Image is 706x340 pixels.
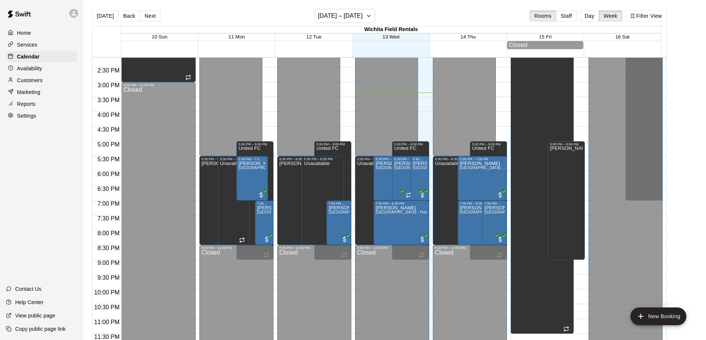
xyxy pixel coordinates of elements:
[539,34,551,40] button: 15 Fri
[185,74,191,80] span: Recurring event
[625,10,667,21] button: Filter View
[482,201,507,245] div: 7:00 PM – 8:30 PM: Travis Hallinger
[263,236,271,243] span: All customers have paid
[419,191,426,199] span: All customers have paid
[6,39,77,50] div: Services
[92,10,119,21] button: [DATE]
[96,171,122,177] span: 6:00 PM
[6,110,77,121] div: Settings
[433,156,475,245] div: 5:30 PM – 8:30 PM: Unavailable
[563,326,569,332] span: Recurring event
[461,34,476,40] button: 14 Thu
[435,157,473,161] div: 5:30 PM – 8:30 PM
[458,156,507,201] div: 5:30 PM – 7:00 PM: Justin Robeson
[96,201,122,207] span: 7:00 PM
[329,202,349,205] div: 7:00 PM – 8:30 PM
[599,10,622,21] button: Week
[394,166,465,170] span: [GEOGRAPHIC_DATA] - Field #9 Rental
[6,63,77,74] a: Availability
[96,112,122,118] span: 4:00 PM
[615,34,630,40] button: 16 Sat
[96,82,122,88] span: 3:00 PM
[279,246,349,250] div: 8:30 PM – 11:59 PM
[96,141,122,148] span: 5:00 PM
[355,156,387,245] div: 5:30 PM – 8:30 PM: Unavailable
[460,157,505,161] div: 5:30 PM – 7:00 PM
[17,41,37,48] p: Services
[460,166,532,170] span: [GEOGRAPHIC_DATA] - 3R Field Rental
[376,157,403,161] div: 5:30 PM – 7:00 PM
[6,27,77,38] a: Home
[17,112,36,119] p: Settings
[202,246,271,250] div: 8:30 PM – 11:59 PM
[302,156,344,245] div: 5:30 PM – 8:30 PM: Unavailable
[413,157,427,161] div: 5:30 PM – 7:00 PM
[6,75,77,86] a: Customers
[316,142,349,146] div: 5:00 PM – 9:00 PM
[96,127,122,133] span: 4:30 PM
[257,210,328,214] span: [GEOGRAPHIC_DATA] - Field #6 Rental
[239,166,368,170] span: [GEOGRAPHIC_DATA] - [PERSON_NAME][GEOGRAPHIC_DATA] Rental
[96,186,122,192] span: 6:30 PM
[394,142,427,146] div: 5:00 PM – 9:00 PM
[96,67,122,74] span: 2:30 PM
[357,246,427,250] div: 8:30 PM – 11:59 PM
[392,141,429,260] div: 5:00 PM – 9:00 PM: United FC
[548,141,585,260] div: 5:00 PM – 9:00 PM: Kelly
[376,210,447,214] span: [GEOGRAPHIC_DATA] - Field #2 Rental
[96,275,122,281] span: 9:30 PM
[497,236,504,243] span: All customers have paid
[140,10,160,21] button: Next
[376,202,427,205] div: 7:00 PM – 8:30 PM
[470,141,507,260] div: 5:00 PM – 9:00 PM: United FC
[6,98,77,110] a: Reports
[239,157,266,161] div: 5:30 PM – 7:00 PM
[96,260,122,266] span: 9:00 PM
[258,191,265,199] span: All customers have paid
[152,34,168,40] button: 10 Sun
[458,201,500,245] div: 7:00 PM – 8:30 PM: Jason Gilstrap
[92,304,121,310] span: 10:30 PM
[123,83,193,87] div: 3:00 PM – 11:59 PM
[6,87,77,98] a: Marketing
[394,157,421,161] div: 5:30 PM – 7:00 PM
[17,29,31,37] p: Home
[279,157,317,161] div: 5:30 PM – 8:30 PM
[96,230,122,236] span: 8:00 PM
[435,246,505,250] div: 8:30 PM – 11:59 PM
[96,215,122,222] span: 7:30 PM
[329,210,400,214] span: [GEOGRAPHIC_DATA] - Field #9 Rental
[530,10,556,21] button: Rooms
[17,100,36,108] p: Reports
[6,51,77,62] a: Calendar
[411,156,429,201] div: 5:30 PM – 7:00 PM: Amber Hehnke
[374,201,429,245] div: 7:00 PM – 8:30 PM: Ryan Burke
[413,166,484,170] span: [GEOGRAPHIC_DATA] - Field #1 Rental
[17,65,42,72] p: Availability
[472,142,505,146] div: 5:00 PM – 9:00 PM
[406,192,412,198] span: Recurring event
[357,157,384,161] div: 5:30 PM – 8:30 PM
[306,34,322,40] button: 12 Tue
[314,141,351,260] div: 5:00 PM – 9:00 PM: United FC
[239,142,271,146] div: 5:00 PM – 9:00 PM
[15,312,55,319] p: View public page
[382,34,400,40] button: 13 Wed
[550,142,583,146] div: 5:00 PM – 9:00 PM
[257,202,271,205] div: 7:00 PM – 8:30 PM
[484,210,582,214] span: [GEOGRAPHIC_DATA] - [GEOGRAPHIC_DATA] Rental
[121,26,661,33] div: Wichita Field Rentals
[96,245,122,251] span: 8:30 PM
[460,210,531,214] span: [GEOGRAPHIC_DATA] - Field #6 Rental
[202,157,229,161] div: 5:30 PM – 8:30 PM
[199,156,231,245] div: 5:30 PM – 8:30 PM: Chad Blasdel
[92,289,121,296] span: 10:00 PM
[392,156,424,201] div: 5:30 PM – 7:00 PM: Ryan Burke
